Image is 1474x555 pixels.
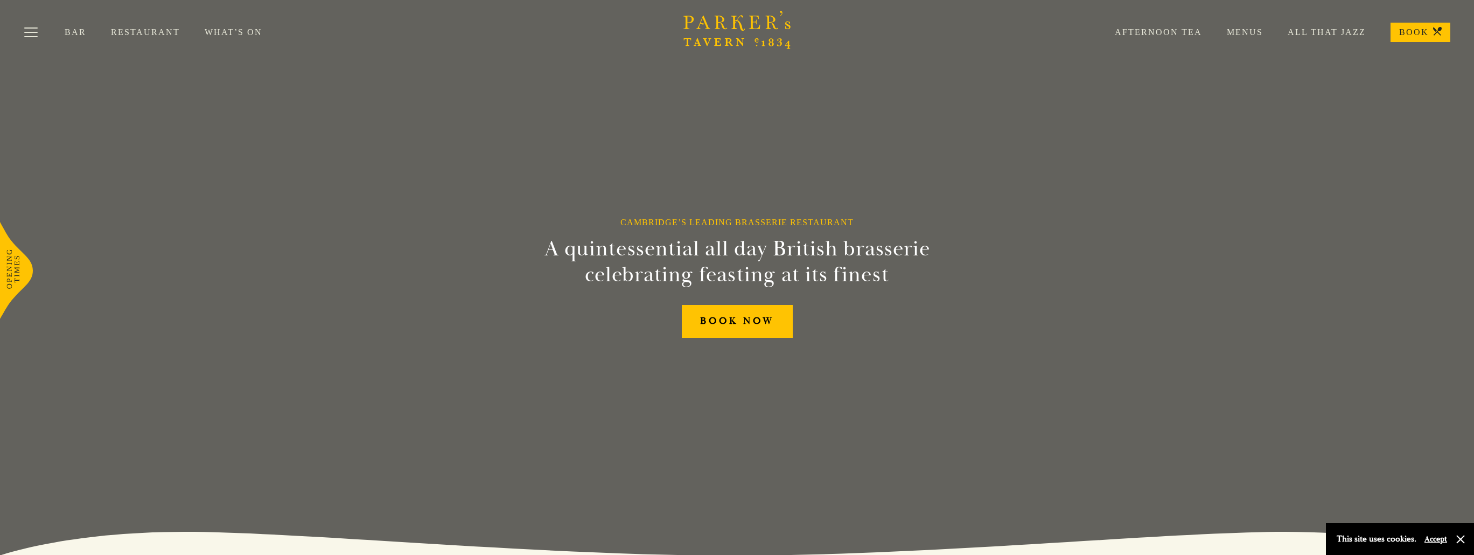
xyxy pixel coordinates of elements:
h2: A quintessential all day British brasserie celebrating feasting at its finest [492,236,983,288]
button: Close and accept [1455,534,1466,545]
button: Accept [1424,534,1447,544]
a: BOOK NOW [682,305,793,338]
p: This site uses cookies. [1337,531,1416,547]
h1: Cambridge’s Leading Brasserie Restaurant [620,217,854,227]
